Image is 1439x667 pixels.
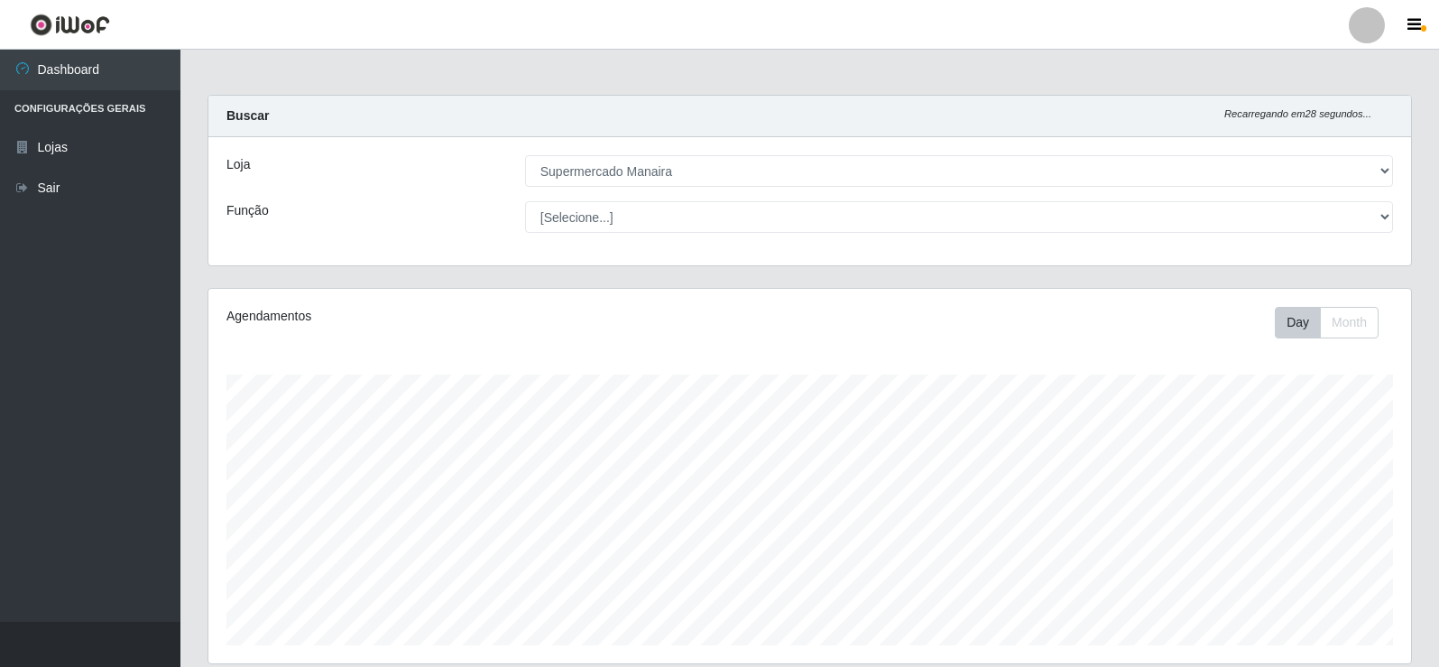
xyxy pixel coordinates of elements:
[226,307,696,326] div: Agendamentos
[1275,307,1321,338] button: Day
[226,155,250,174] label: Loja
[1224,108,1371,119] i: Recarregando em 28 segundos...
[1275,307,1379,338] div: First group
[226,201,269,220] label: Função
[226,108,269,123] strong: Buscar
[1320,307,1379,338] button: Month
[1275,307,1393,338] div: Toolbar with button groups
[30,14,110,36] img: CoreUI Logo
